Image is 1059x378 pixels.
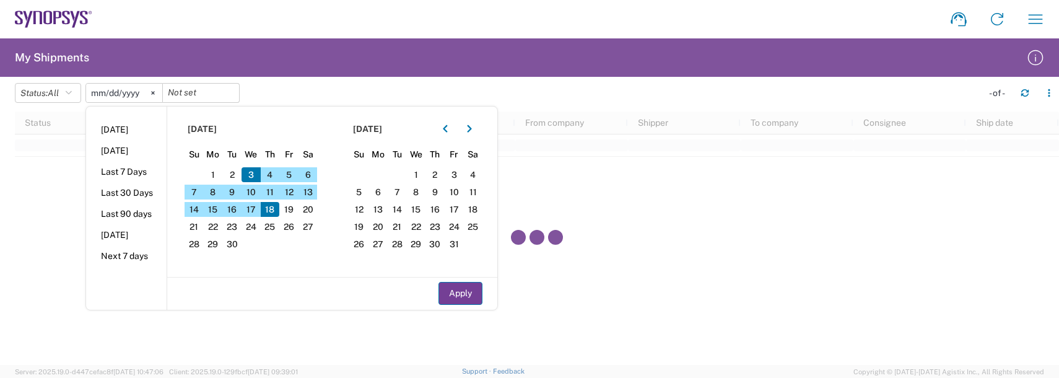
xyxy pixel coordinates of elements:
span: 1 [204,167,223,182]
span: 4 [463,167,482,182]
span: Fr [445,149,464,160]
span: 3 [445,167,464,182]
span: 18 [463,202,482,217]
span: [DATE] [188,123,217,134]
span: 4 [261,167,280,182]
span: 17 [242,202,261,217]
span: Su [350,149,369,160]
li: Next 7 days [86,245,167,266]
div: - of - [989,87,1011,99]
span: 29 [204,237,223,252]
li: [DATE] [86,119,167,140]
span: 12 [350,202,369,217]
span: 27 [299,219,318,234]
a: Feedback [493,367,525,375]
span: Th [261,149,280,160]
span: 20 [299,202,318,217]
span: Copyright © [DATE]-[DATE] Agistix Inc., All Rights Reserved [853,366,1044,377]
span: 31 [445,237,464,252]
span: 16 [425,202,445,217]
span: 8 [406,185,425,200]
input: Not set [86,84,162,102]
span: 30 [425,237,445,252]
span: 2 [425,167,445,182]
span: 29 [406,237,425,252]
span: 28 [388,237,407,252]
span: Fr [279,149,299,160]
span: [DATE] [353,123,382,134]
span: 21 [185,219,204,234]
span: 23 [222,219,242,234]
span: 16 [222,202,242,217]
span: 2 [222,167,242,182]
span: 25 [463,219,482,234]
span: 21 [388,219,407,234]
span: 19 [350,219,369,234]
span: 10 [445,185,464,200]
span: 8 [204,185,223,200]
span: Sa [299,149,318,160]
button: Apply [438,282,482,305]
span: 11 [261,185,280,200]
span: 26 [279,219,299,234]
span: 22 [406,219,425,234]
li: Last 90 days [86,203,167,224]
span: 5 [279,167,299,182]
span: Tu [222,149,242,160]
span: Mo [368,149,388,160]
span: 5 [350,185,369,200]
span: 12 [279,185,299,200]
span: 24 [445,219,464,234]
span: 20 [368,219,388,234]
span: 25 [261,219,280,234]
span: 9 [222,185,242,200]
span: 3 [242,167,261,182]
span: 15 [204,202,223,217]
span: 19 [279,202,299,217]
span: Tu [388,149,407,160]
li: Last 7 Days [86,161,167,182]
span: 28 [185,237,204,252]
span: 10 [242,185,261,200]
span: 24 [242,219,261,234]
span: 23 [425,219,445,234]
h2: My Shipments [15,50,89,65]
span: 6 [368,185,388,200]
span: All [48,88,59,98]
span: 27 [368,237,388,252]
span: 7 [185,185,204,200]
span: 26 [350,237,369,252]
span: We [406,149,425,160]
span: 18 [261,202,280,217]
span: [DATE] 10:47:06 [113,368,163,376]
span: 9 [425,185,445,200]
a: Support [462,367,493,375]
span: 13 [299,185,318,200]
span: We [242,149,261,160]
li: Last 30 Days [86,182,167,203]
span: 17 [445,202,464,217]
span: 22 [204,219,223,234]
span: Client: 2025.19.0-129fbcf [169,368,298,376]
span: 11 [463,185,482,200]
li: [DATE] [86,140,167,161]
li: [DATE] [86,224,167,245]
span: 14 [388,202,407,217]
span: [DATE] 09:39:01 [248,368,298,376]
span: Sa [463,149,482,160]
span: 7 [388,185,407,200]
span: Th [425,149,445,160]
span: 14 [185,202,204,217]
span: 15 [406,202,425,217]
span: 1 [406,167,425,182]
span: 30 [222,237,242,252]
span: 6 [299,167,318,182]
span: Mo [204,149,223,160]
button: Status:All [15,83,81,103]
span: 13 [368,202,388,217]
span: Server: 2025.19.0-d447cefac8f [15,368,163,376]
input: Not set [163,84,239,102]
span: Su [185,149,204,160]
